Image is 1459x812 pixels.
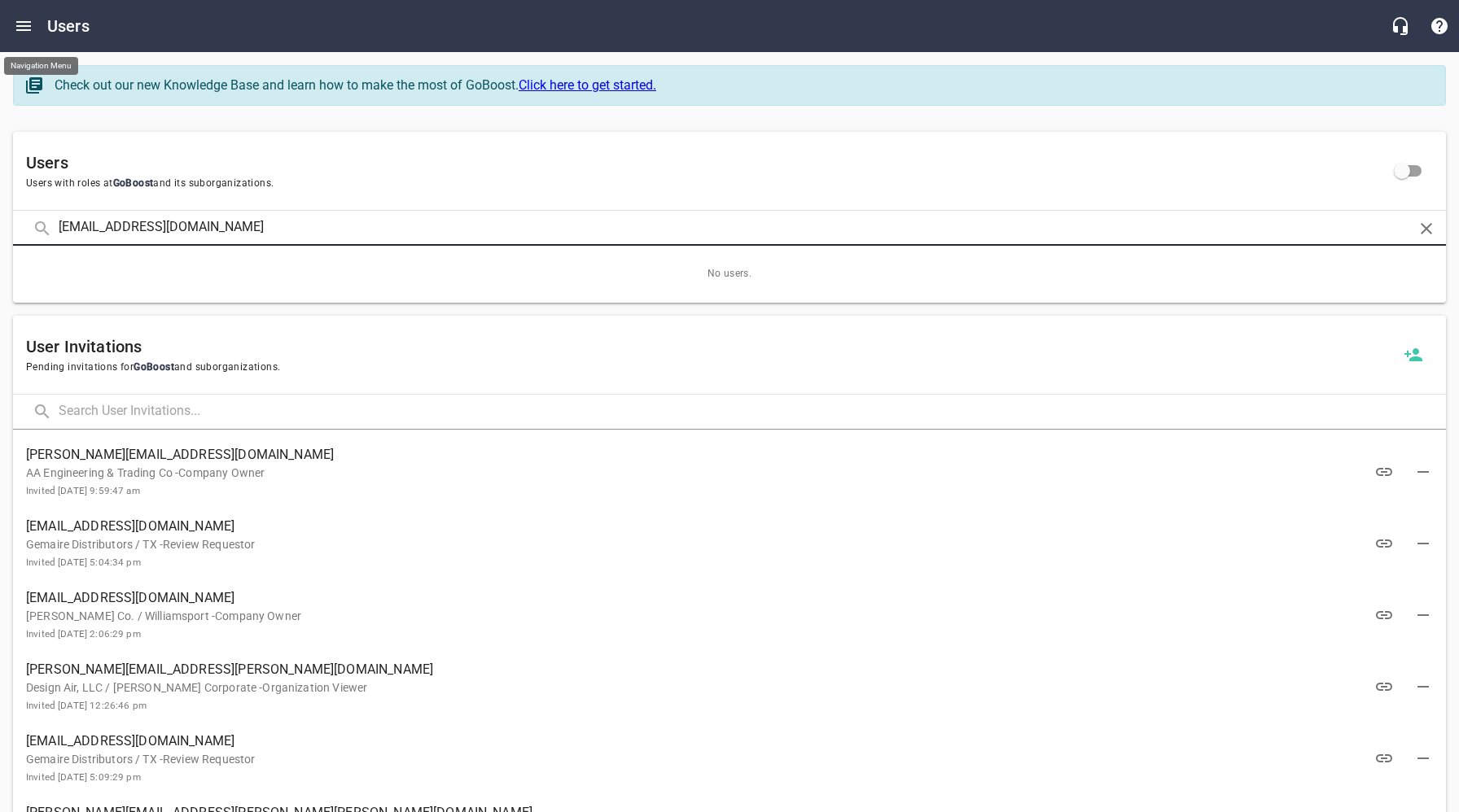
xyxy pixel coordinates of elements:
[1365,524,1404,563] button: View Invitation Link
[26,700,147,711] small: Invited [DATE] 12:26:46 pm
[55,76,1429,95] div: Check out our new Knowledge Base and learn how to make the most of GoBoost.
[1382,151,1422,190] span: Click to view all users
[26,588,1407,608] span: [EMAIL_ADDRESS][DOMAIN_NAME]
[519,77,656,93] a: Click here to get started.
[113,177,154,189] span: GoBoost
[1365,667,1404,706] button: View Invitation Link
[26,771,141,783] small: Invited [DATE] 5:09:29 pm
[47,13,90,39] h6: Users
[26,660,1407,679] span: [PERSON_NAME][EMAIL_ADDRESS][PERSON_NAME][DOMAIN_NAME]
[26,334,1394,360] h6: User Invitations
[1404,739,1443,778] button: Delete Invitation
[26,176,1382,192] span: Users with roles at and its suborganizations.
[134,361,174,373] span: GoBoost
[26,445,1407,465] span: [PERSON_NAME][EMAIL_ADDRESS][DOMAIN_NAME]
[1365,596,1404,635] button: View Invitation Link
[1404,452,1443,491] button: Delete Invitation
[26,485,140,496] small: Invited [DATE] 9:59:47 am
[13,246,1446,303] span: No users.
[26,731,1407,751] span: [EMAIL_ADDRESS][DOMAIN_NAME]
[59,395,1446,430] input: Search User Invitations...
[4,7,43,46] button: Open drawer
[1404,667,1443,706] button: Delete Invitation
[26,517,1407,536] span: [EMAIL_ADDRESS][DOMAIN_NAME]
[1394,335,1433,374] a: Invite a new user to GoBoost
[26,751,1407,785] p: Gemaire Distributors / TX -Review Requestor
[1404,596,1443,635] button: Delete Invitation
[1365,452,1404,491] button: View Invitation Link
[26,536,1407,570] p: Gemaire Distributors / TX -Review Requestor
[26,150,1382,176] h6: Users
[59,211,1400,246] input: Search Users...
[26,465,1407,499] p: AA Engineering & Trading Co -Company Owner
[26,608,1407,642] p: [PERSON_NAME] Co. / Williamsport -Company Owner
[1365,739,1404,778] button: View Invitation Link
[1381,7,1420,46] button: Live Chat
[26,360,1394,376] span: Pending invitations for and suborganizations.
[1420,7,1459,46] button: Support Portal
[26,628,141,640] small: Invited [DATE] 2:06:29 pm
[26,679,1407,714] p: Design Air, LLC / [PERSON_NAME] Corporate -Organization Viewer
[26,557,141,568] small: Invited [DATE] 5:04:34 pm
[1404,524,1443,563] button: Delete Invitation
